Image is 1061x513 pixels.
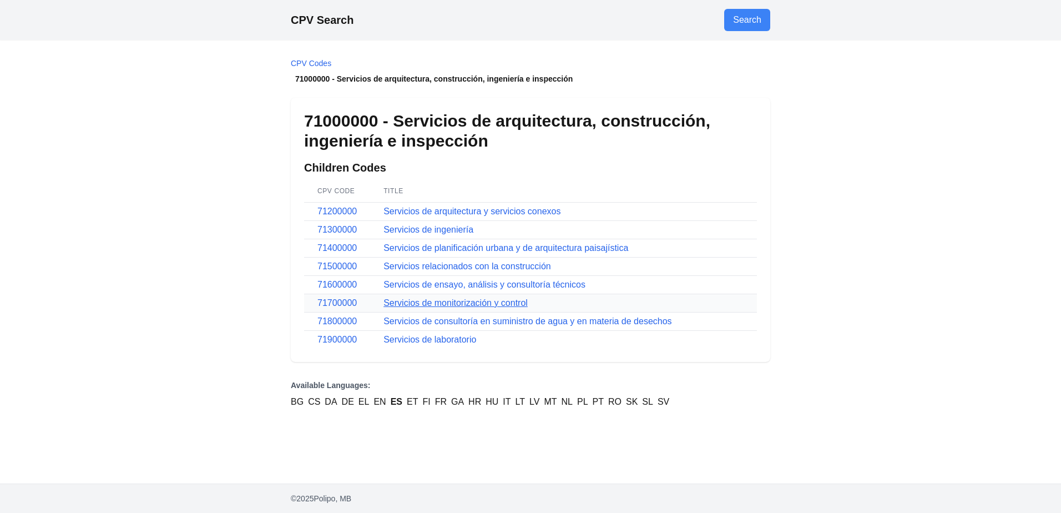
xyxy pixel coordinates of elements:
a: IT [503,395,511,409]
a: SV [658,395,669,409]
a: NL [562,395,573,409]
a: 71300000 [317,225,357,234]
h2: Children Codes [304,160,757,175]
a: Servicios de planificación urbana y de arquitectura paisajística [383,243,628,253]
a: 71900000 [317,335,357,344]
a: 71500000 [317,261,357,271]
a: 71400000 [317,243,357,253]
a: DE [342,395,354,409]
a: LV [529,395,539,409]
a: DA [325,395,337,409]
a: EL [358,395,370,409]
th: CPV Code [304,180,370,203]
nav: Language Versions [291,380,770,409]
a: 71700000 [317,298,357,308]
a: Servicios de consultoría en suministro de agua y en materia de desechos [383,316,671,326]
a: MT [544,395,557,409]
a: ES [391,395,402,409]
a: Servicios relacionados con la construcción [383,261,550,271]
li: 71000000 - Servicios de arquitectura, construcción, ingeniería e inspección [291,73,770,84]
a: 71600000 [317,280,357,289]
h1: 71000000 - Servicios de arquitectura, construcción, ingeniería e inspección [304,111,757,151]
a: Servicios de ingeniería [383,225,473,234]
a: 71200000 [317,207,357,216]
p: Available Languages: [291,380,770,391]
a: 71800000 [317,316,357,326]
a: CPV Codes [291,59,331,68]
a: HU [486,395,498,409]
nav: Breadcrumb [291,58,770,84]
a: FI [422,395,430,409]
a: Servicios de laboratorio [383,335,476,344]
a: CS [308,395,320,409]
a: ET [407,395,418,409]
a: Servicios de arquitectura y servicios conexos [383,207,560,216]
a: PT [593,395,604,409]
a: SK [626,395,638,409]
a: CPV Search [291,14,353,26]
a: PL [577,395,588,409]
p: © 2025 Polipo, MB [291,493,770,504]
th: Title [370,180,757,203]
a: RO [608,395,622,409]
a: Servicios de monitorización y control [383,298,528,308]
a: SL [642,395,653,409]
a: BG [291,395,304,409]
a: Servicios de ensayo, análisis y consultoría técnicos [383,280,585,289]
a: FR [435,395,447,409]
a: HR [468,395,481,409]
a: Go to search [724,9,770,31]
a: GA [451,395,464,409]
a: EN [373,395,386,409]
a: LT [516,395,525,409]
